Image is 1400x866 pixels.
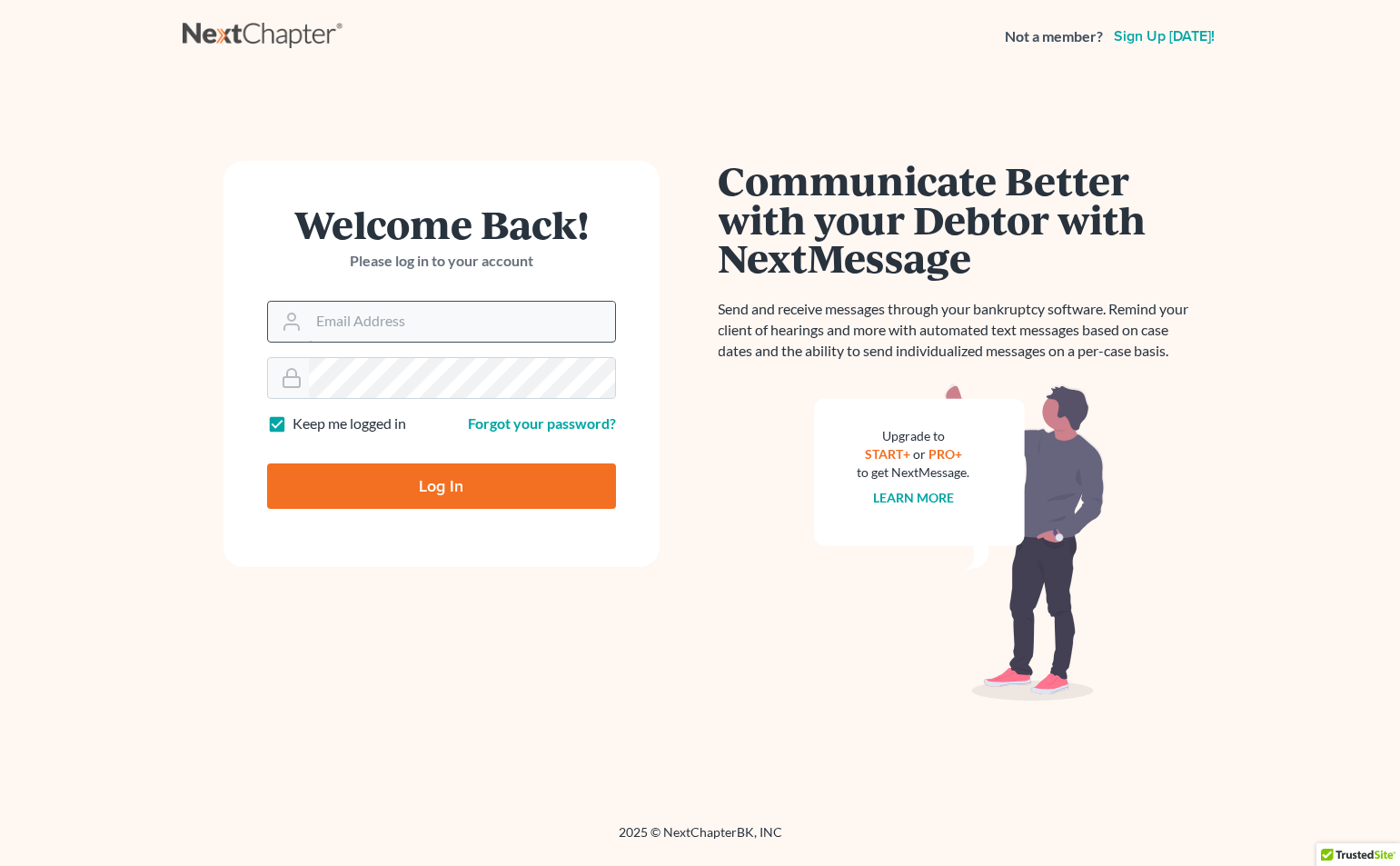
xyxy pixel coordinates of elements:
p: Please log in to your account [267,251,616,272]
img: nextmessage_bg-59042aed3d76b12b5cd301f8e5b87938c9018125f34e5fa2b7a6b67550977c72.svg [814,383,1105,702]
input: Log In [267,463,616,509]
div: Upgrade to [858,427,970,445]
strong: Not a member? [1005,26,1103,47]
a: Learn more [873,490,954,505]
a: START+ [865,446,910,462]
p: Send and receive messages through your bankruptcy software. Remind your client of hearings and mo... [719,299,1200,362]
span: or [913,446,926,462]
a: Forgot your password? [468,414,616,432]
h1: Communicate Better with your Debtor with NextMessage [719,161,1200,277]
a: Sign up [DATE]! [1110,29,1218,44]
h1: Welcome Back! [267,204,616,244]
label: Keep me logged in [293,413,406,434]
a: PRO+ [928,446,962,462]
input: Email Address [309,302,615,342]
div: 2025 © NextChapterBK, INC [183,823,1218,856]
div: to get NextMessage. [858,463,970,482]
